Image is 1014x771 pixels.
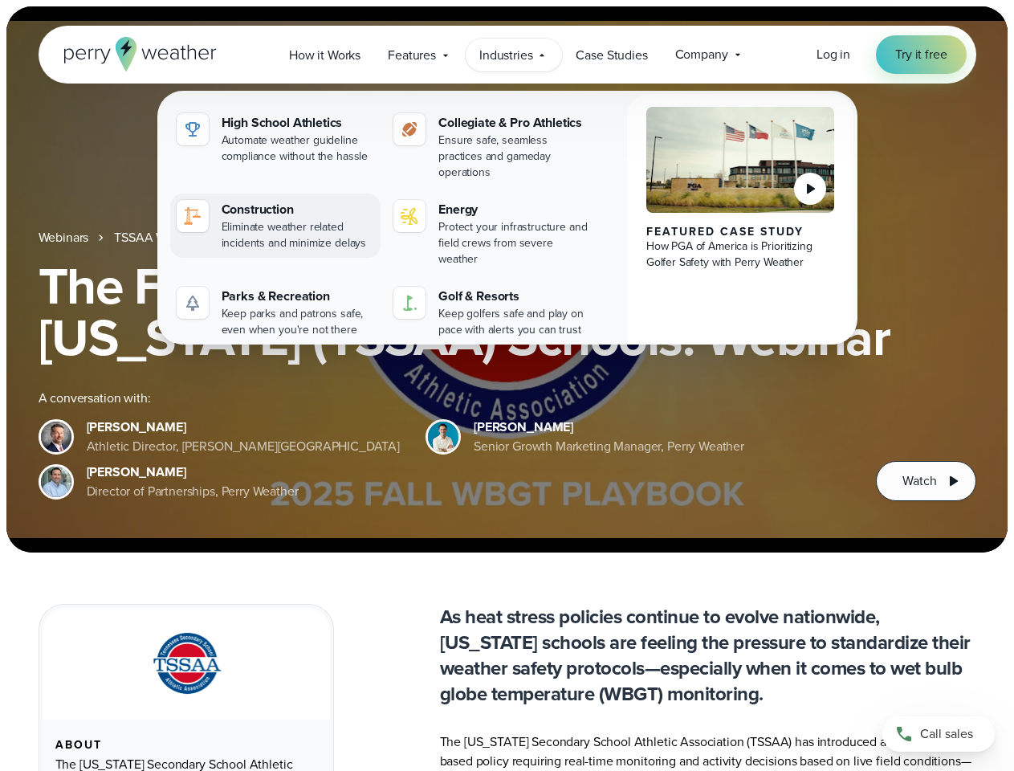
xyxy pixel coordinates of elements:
[400,293,419,312] img: golf-iconV2.svg
[627,94,854,357] a: PGA of America, Frisco Campus Featured Case Study How PGA of America is Prioritizing Golfer Safet...
[41,422,71,452] img: Brian Wyatt
[562,39,661,71] a: Case Studies
[438,306,592,338] div: Keep golfers safe and play on pace with alerts you can trust
[438,113,592,133] div: Collegiate & Pro Athletics
[183,293,202,312] img: parks-icon-grey.svg
[438,200,592,219] div: Energy
[895,45,947,64] span: Try it free
[114,228,267,247] a: TSSAA WBGT Fall Playbook
[289,46,360,65] span: How it Works
[400,120,419,139] img: proathletics-icon@2x-1.svg
[816,45,850,64] a: Log in
[902,471,936,491] span: Watch
[55,739,317,752] div: About
[479,46,532,65] span: Industries
[132,627,240,700] img: TSSAA-Tennessee-Secondary-School-Athletic-Association.svg
[438,133,592,181] div: Ensure safe, seamless practices and gameday operations
[170,107,381,171] a: High School Athletics Automate weather guideline compliance without the hassle
[438,287,592,306] div: Golf & Resorts
[87,463,299,482] div: [PERSON_NAME]
[39,260,976,363] h1: The Fall WBGT Playbook for [US_STATE] (TSSAA) Schools: Webinar
[222,287,375,306] div: Parks & Recreation
[876,461,975,501] button: Watch
[440,604,976,707] p: As heat stress policies continue to evolve nationwide, [US_STATE] schools are feeling the pressur...
[388,46,436,65] span: Features
[170,194,381,258] a: construction perry weather Construction Eliminate weather related incidents and minimize delays
[87,482,299,501] div: Director of Partnerships, Perry Weather
[222,113,375,133] div: High School Athletics
[576,46,647,65] span: Case Studies
[222,219,375,251] div: Eliminate weather related incidents and minimize delays
[474,437,744,456] div: Senior Growth Marketing Manager, Perry Weather
[646,107,835,213] img: PGA of America, Frisco Campus
[87,418,401,437] div: [PERSON_NAME]
[816,45,850,63] span: Log in
[275,39,374,71] a: How it Works
[39,228,89,247] a: Webinars
[920,724,973,744] span: Call sales
[387,194,598,274] a: Energy Protect your infrastructure and field crews from severe weather
[400,206,419,226] img: energy-icon@2x-1.svg
[882,716,995,752] a: Call sales
[387,280,598,345] a: Golf & Resorts Keep golfers safe and play on pace with alerts you can trust
[222,306,375,338] div: Keep parks and patrons safe, even when you're not there
[474,418,744,437] div: [PERSON_NAME]
[39,228,976,247] nav: Breadcrumb
[876,35,966,74] a: Try it free
[646,239,835,271] div: How PGA of America is Prioritizing Golfer Safety with Perry Weather
[41,467,71,497] img: Jeff Wood
[438,219,592,267] div: Protect your infrastructure and field crews from severe weather
[675,45,728,64] span: Company
[183,206,202,226] img: construction perry weather
[222,200,375,219] div: Construction
[646,226,835,239] div: Featured Case Study
[170,280,381,345] a: Parks & Recreation Keep parks and patrons safe, even when you're not there
[428,422,458,452] img: Spencer Patton, Perry Weather
[387,107,598,187] a: Collegiate & Pro Athletics Ensure safe, seamless practices and gameday operations
[87,437,401,456] div: Athletic Director, [PERSON_NAME][GEOGRAPHIC_DATA]
[222,133,375,165] div: Automate weather guideline compliance without the hassle
[183,120,202,139] img: highschool-icon.svg
[39,389,851,408] div: A conversation with:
